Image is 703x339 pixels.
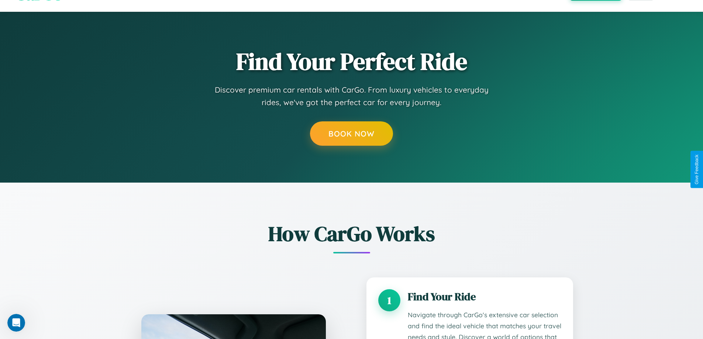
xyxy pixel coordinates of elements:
h3: Find Your Ride [408,289,561,304]
button: Book Now [310,121,393,146]
div: 1 [378,289,400,311]
h2: How CarGo Works [130,219,573,248]
div: Give Feedback [694,155,699,184]
iframe: Intercom live chat [7,314,25,332]
p: Discover premium car rentals with CarGo. From luxury vehicles to everyday rides, we've got the pe... [204,84,499,108]
h1: Find Your Perfect Ride [236,49,467,75]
